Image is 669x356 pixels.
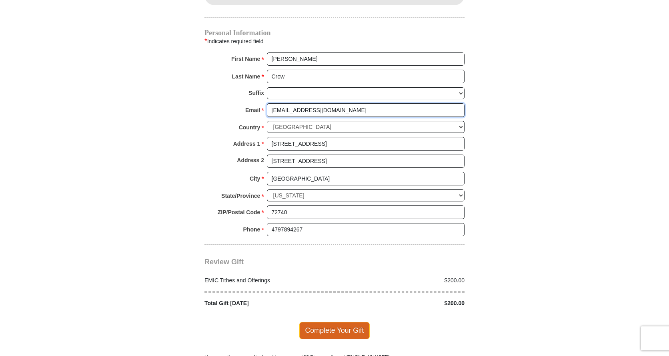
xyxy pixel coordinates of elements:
[204,30,465,36] h4: Personal Information
[233,138,260,149] strong: Address 1
[204,258,244,266] span: Review Gift
[232,71,260,82] strong: Last Name
[250,173,260,184] strong: City
[221,190,260,201] strong: State/Province
[243,224,260,235] strong: Phone
[245,105,260,116] strong: Email
[200,299,335,308] div: Total Gift [DATE]
[204,36,465,46] div: Indicates required field
[248,87,264,99] strong: Suffix
[200,276,335,285] div: EMIC Tithes and Offerings
[237,155,264,166] strong: Address 2
[334,276,469,285] div: $200.00
[299,322,370,339] span: Complete Your Gift
[218,207,260,218] strong: ZIP/Postal Code
[239,122,260,133] strong: Country
[231,53,260,64] strong: First Name
[334,299,469,308] div: $200.00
